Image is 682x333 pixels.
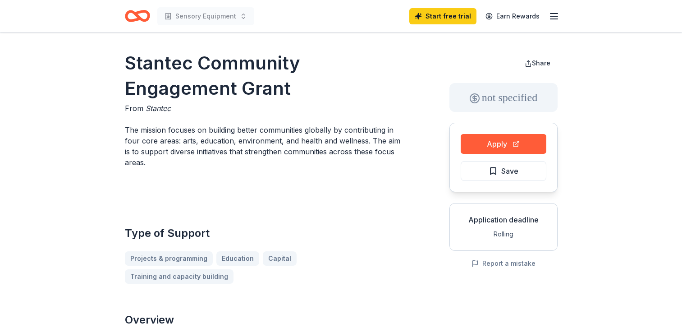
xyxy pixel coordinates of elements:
[517,54,558,72] button: Share
[457,214,550,225] div: Application deadline
[501,165,518,177] span: Save
[461,161,546,181] button: Save
[457,229,550,240] div: Rolling
[263,251,297,266] a: Capital
[125,226,406,240] h2: Type of Support
[125,269,233,284] a: Training and capacity building
[125,51,406,101] h1: Stantec Community Engagement Grant
[146,104,171,113] span: Stantec
[532,59,550,67] span: Share
[480,8,545,24] a: Earn Rewards
[461,134,546,154] button: Apply
[157,7,254,25] button: Sensory Equipment
[175,11,236,22] span: Sensory Equipment
[216,251,259,266] a: Education
[449,83,558,112] div: not specified
[125,103,406,114] div: From
[125,125,406,168] p: The mission focuses on building better communities globally by contributing in four core areas: a...
[125,5,150,27] a: Home
[125,251,213,266] a: Projects & programming
[409,8,476,24] a: Start free trial
[125,313,406,327] h2: Overview
[471,258,536,269] button: Report a mistake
